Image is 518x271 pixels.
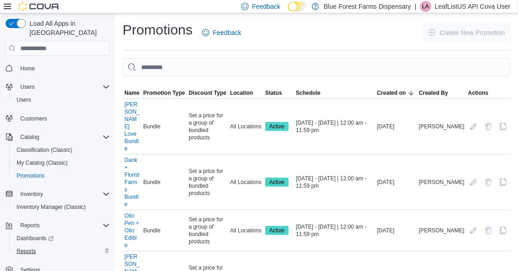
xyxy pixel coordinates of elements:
button: Edit Promotion [468,225,479,236]
span: Active [269,178,285,186]
button: My Catalog (Classic) [9,156,113,169]
span: Actions [468,89,488,97]
span: [PERSON_NAME] [419,227,464,234]
span: Bundle [143,179,161,186]
span: Reports [17,220,110,231]
span: [DATE] - [DATE] | 12:00 am - 11:59 pm [296,175,374,190]
input: Dark Mode [288,2,307,12]
p: LeafListUS API Cova User [435,1,511,12]
button: Edit Promotion [468,177,479,188]
button: Catalog [2,131,113,144]
span: Bundle [143,227,161,234]
span: Bundle [143,123,161,130]
span: Feedback [213,28,241,37]
button: Name [123,87,142,98]
span: Active [269,122,285,131]
span: [PERSON_NAME] [419,179,464,186]
a: Inventory Manager (Classic) [13,202,89,213]
span: LA [422,1,429,12]
span: Status [265,89,282,97]
button: Reports [17,220,43,231]
input: This is a search bar. As you type, the results lower in the page will automatically filter. [123,58,511,76]
button: Users [17,81,38,92]
div: Set a price for a group of bundled products [187,214,228,247]
span: All Locations [230,227,262,234]
img: Cova [18,2,60,11]
button: Schedule [294,87,375,98]
h1: Promotions [123,21,193,39]
span: Inventory [17,189,110,200]
span: Inventory [20,190,43,198]
span: Home [17,62,110,74]
span: Home [20,65,35,72]
button: Delete Promotion [483,177,494,188]
span: Users [20,83,35,91]
span: Classification (Classic) [13,144,110,156]
span: All Locations [230,179,262,186]
span: [DATE] - [DATE] | 12:00 am - 11:59 pm [296,119,374,134]
a: Home [17,63,39,74]
span: Users [17,96,31,104]
a: Dashboards [13,233,57,244]
span: Dashboards [13,233,110,244]
span: [DATE] - [DATE] | 12:00 am - 11:59 pm [296,223,374,238]
div: LeafListUS API Cova User [420,1,431,12]
span: Feedback [252,2,280,11]
span: Classification (Classic) [17,146,72,154]
span: Promotion Type [143,89,185,97]
span: Inventory Manager (Classic) [17,203,86,211]
button: Home [2,61,113,75]
span: Promotions [17,172,45,179]
button: Promotion Type [142,87,187,98]
span: Load All Apps in [GEOGRAPHIC_DATA] [26,19,110,37]
span: My Catalog (Classic) [13,157,110,168]
a: [PERSON_NAME] Love Bundle [125,101,140,152]
button: Created By [417,87,466,98]
span: [PERSON_NAME] [419,123,464,130]
a: Promotions [13,170,48,181]
button: Discount Type [187,87,228,98]
span: Reports [13,246,110,257]
span: My Catalog (Classic) [17,159,68,167]
button: Inventory [17,189,47,200]
span: Active [265,178,289,187]
span: Users [17,81,110,92]
div: Set a price for a group of bundled products [187,110,228,143]
span: Create New Promotion [440,28,505,37]
div: [DATE] [375,121,417,132]
span: Reports [17,248,36,255]
button: Edit Promotion [468,121,479,132]
p: | [415,1,417,12]
button: Customers [2,112,113,125]
button: Location [228,87,263,98]
button: Created on [375,87,417,98]
span: Dashboards [17,235,54,242]
span: Active [265,122,289,131]
div: [DATE] [375,177,417,188]
button: Clone Promotion [498,225,509,236]
button: Users [2,81,113,93]
span: Schedule [296,89,321,97]
a: Dashboards [9,232,113,245]
span: Active [269,226,285,235]
span: All Locations [230,123,262,130]
button: Reports [2,219,113,232]
div: [DATE] [375,225,417,236]
span: Name [125,89,140,97]
button: Create New Promotion [423,23,511,42]
span: Created By [419,89,448,97]
span: Catalog [20,133,39,141]
a: Users [13,94,35,105]
button: Clone Promotion [498,177,509,188]
span: Location [230,89,253,97]
button: Delete Promotion [483,225,494,236]
a: Dank + Florist Farms Bundle [125,156,140,208]
button: Delete Promotion [483,121,494,132]
span: Users [13,94,110,105]
button: Reports [9,245,113,258]
button: Status [263,87,294,98]
button: Users [9,93,113,106]
span: Reports [20,222,40,229]
span: Promotions [13,170,110,181]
